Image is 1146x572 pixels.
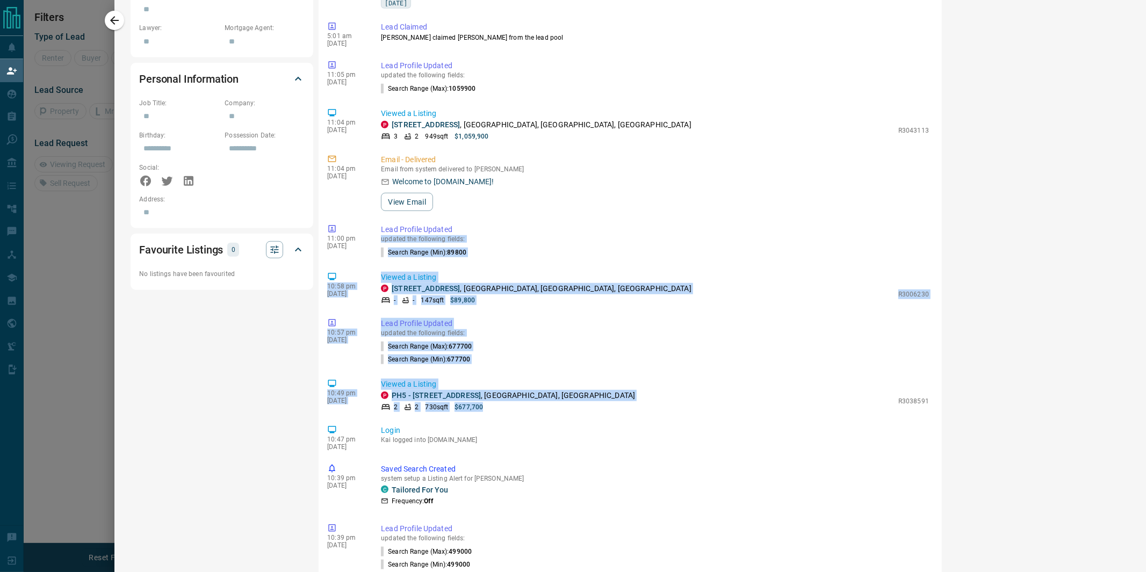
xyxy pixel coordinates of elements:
p: 10:39 pm [327,534,365,541]
p: Login [381,425,929,436]
p: Search Range (Max) : [381,84,475,93]
p: 10:49 pm [327,389,365,397]
div: Favourite Listings0 [139,237,305,263]
p: 11:04 pm [327,119,365,126]
p: 3 [394,132,398,141]
p: Address: [139,194,305,204]
p: Search Range (Max) : [381,342,472,351]
button: View Email [381,193,433,211]
p: $677,700 [455,402,483,412]
span: 1059900 [449,85,475,92]
p: $89,800 [450,295,475,305]
p: No listings have been favourited [139,269,305,279]
p: 2 [415,132,419,141]
p: Welcome to [DOMAIN_NAME]! [392,176,494,187]
p: Viewed a Listing [381,379,929,390]
p: Job Title: [139,98,219,108]
p: $1,059,900 [455,132,488,141]
span: 499000 [449,548,472,555]
p: - [413,295,414,305]
span: 677700 [447,356,470,363]
div: property.ca [381,392,388,399]
span: 677700 [449,343,472,350]
p: Lead Profile Updated [381,224,929,235]
h2: Personal Information [139,70,239,88]
a: PH5 - [STREET_ADDRESS] [392,391,481,400]
p: updated the following fields: [381,329,929,337]
p: Viewed a Listing [381,272,929,283]
p: 10:39 pm [327,474,365,482]
p: Possession Date: [225,131,305,140]
p: Search Range (Min) : [381,560,470,569]
p: Birthday: [139,131,219,140]
p: Email - Delivered [381,154,929,165]
p: Search Range (Min) : [381,248,466,257]
p: [DATE] [327,172,365,180]
p: Lawyer: [139,23,219,33]
p: Search Range (Max) : [381,547,472,556]
p: 10:57 pm [327,329,365,336]
p: updated the following fields: [381,534,929,542]
p: [DATE] [327,541,365,549]
p: [PERSON_NAME] claimed [PERSON_NAME] from the lead pool [381,33,929,42]
p: 10:47 pm [327,436,365,443]
p: Viewed a Listing [381,108,929,119]
p: Kai logged into [DOMAIN_NAME] [381,436,929,444]
p: , [GEOGRAPHIC_DATA], [GEOGRAPHIC_DATA], [GEOGRAPHIC_DATA] [392,119,691,131]
p: 11:05 pm [327,71,365,78]
p: Mortgage Agent: [225,23,305,33]
span: 499000 [447,561,470,568]
p: system setup a Listing Alert for [PERSON_NAME] [381,475,929,482]
p: Lead Profile Updated [381,523,929,534]
p: 949 sqft [426,132,449,141]
p: Frequency: [392,496,433,506]
p: updated the following fields: [381,71,929,79]
p: [DATE] [327,78,365,86]
p: Lead Profile Updated [381,318,929,329]
div: condos.ca [381,486,388,493]
p: Company: [225,98,305,108]
p: 0 [230,244,236,256]
p: - [394,295,395,305]
div: property.ca [381,285,388,292]
p: , [GEOGRAPHIC_DATA], [GEOGRAPHIC_DATA] [392,390,635,401]
p: [DATE] [327,336,365,344]
p: [DATE] [327,242,365,250]
p: Email from system delivered to [PERSON_NAME] [381,165,929,173]
p: [DATE] [327,126,365,134]
p: [DATE] [327,443,365,451]
p: updated the following fields: [381,235,929,243]
p: Lead Profile Updated [381,60,929,71]
strong: Off [424,497,433,505]
a: Tailored For You [392,486,448,494]
p: Search Range (Min) : [381,354,470,364]
p: [DATE] [327,40,365,47]
p: 11:00 pm [327,235,365,242]
p: 730 sqft [426,402,449,412]
p: 2 [415,402,419,412]
p: , [GEOGRAPHIC_DATA], [GEOGRAPHIC_DATA], [GEOGRAPHIC_DATA] [392,283,691,294]
p: 2 [394,402,398,412]
p: R3006230 [898,289,929,299]
p: Social: [139,163,219,172]
p: [DATE] [327,397,365,404]
a: [STREET_ADDRESS] [392,284,460,293]
p: [DATE] [327,290,365,298]
p: Saved Search Created [381,464,929,475]
p: 147 sqft [421,295,444,305]
p: 11:04 pm [327,165,365,172]
p: [DATE] [327,482,365,489]
p: R3038591 [898,396,929,406]
a: [STREET_ADDRESS] [392,120,460,129]
p: R3043113 [898,126,929,135]
p: 5:01 am [327,32,365,40]
h2: Favourite Listings [139,241,223,258]
div: property.ca [381,121,388,128]
p: Lead Claimed [381,21,929,33]
span: 89800 [447,249,466,256]
p: 10:58 pm [327,283,365,290]
div: Personal Information [139,66,305,92]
